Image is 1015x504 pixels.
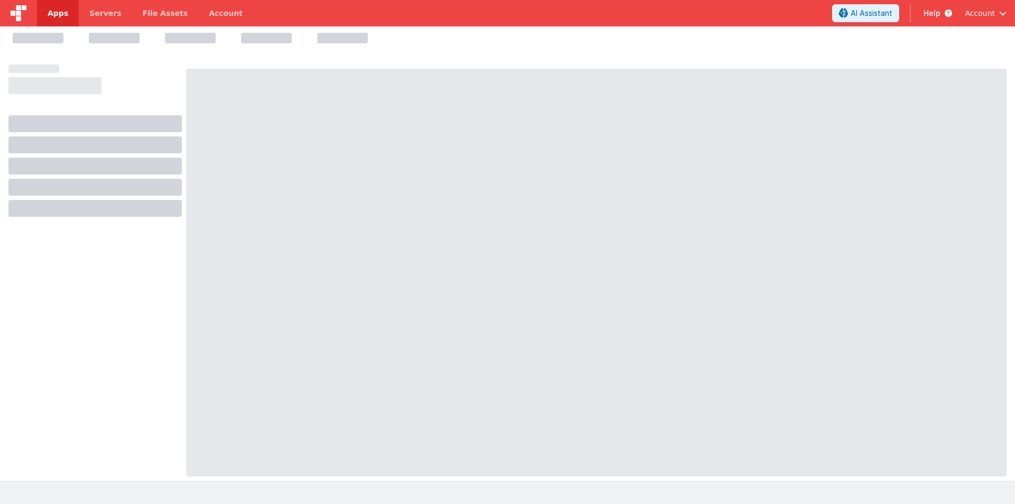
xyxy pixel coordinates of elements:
button: AI Assistant [832,4,899,22]
span: Apps [48,8,68,19]
span: Help [924,8,940,19]
span: Servers [89,8,121,19]
button: Account [965,8,1007,19]
span: File Assets [143,8,188,19]
span: AI Assistant [851,8,892,19]
span: Account [965,8,995,19]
